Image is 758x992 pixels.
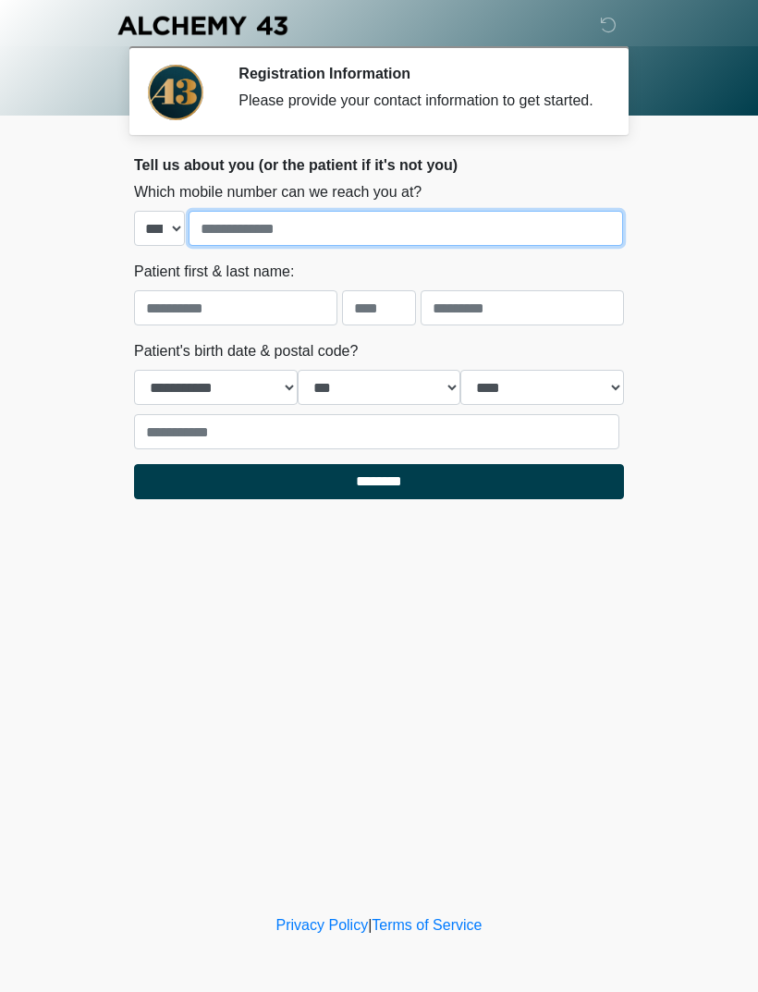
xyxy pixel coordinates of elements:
img: Agent Avatar [148,65,203,120]
a: Privacy Policy [276,917,369,933]
label: Which mobile number can we reach you at? [134,181,422,203]
label: Patient's birth date & postal code? [134,340,358,362]
a: Terms of Service [372,917,482,933]
div: Please provide your contact information to get started. [238,90,596,112]
a: | [368,917,372,933]
label: Patient first & last name: [134,261,294,283]
h2: Registration Information [238,65,596,82]
img: Alchemy 43 Logo [116,14,289,37]
h2: Tell us about you (or the patient if it's not you) [134,156,624,174]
